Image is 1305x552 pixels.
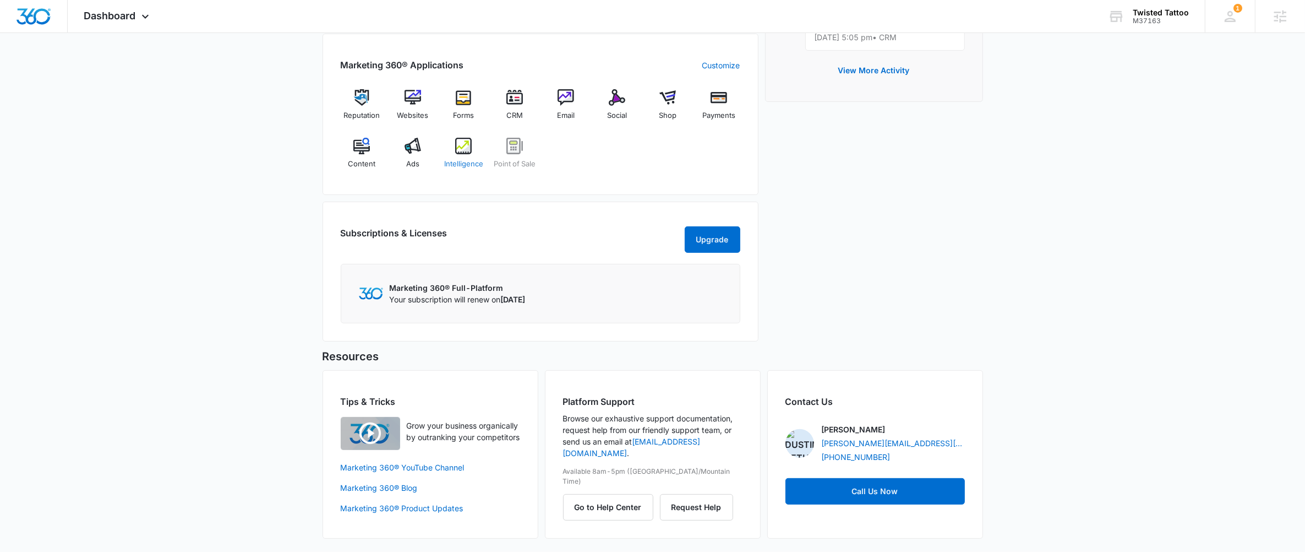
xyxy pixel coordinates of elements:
a: Ads [391,138,434,177]
a: Go to Help Center [563,502,660,512]
a: Marketing 360® YouTube Channel [341,462,520,473]
p: Grow your business organically by outranking your competitors [407,420,520,443]
h2: Subscriptions & Licenses [341,226,447,248]
img: Quick Overview Video [341,417,400,450]
h2: Contact Us [785,395,965,408]
span: CRM [506,110,523,121]
div: account name [1133,8,1189,17]
a: Intelligence [443,138,485,177]
p: [PERSON_NAME] [822,424,886,435]
span: 1 [1233,4,1242,13]
span: Content [348,159,375,170]
img: Dustin Bethel [785,429,814,458]
a: Shop [647,89,689,129]
span: Intelligence [444,159,483,170]
span: Payments [702,110,735,121]
h5: Resources [323,348,983,365]
span: Ads [406,159,419,170]
p: Available 8am-5pm ([GEOGRAPHIC_DATA]/Mountain Time) [563,467,742,486]
a: [PERSON_NAME][EMAIL_ADDRESS][PERSON_NAME][DOMAIN_NAME] [822,437,965,449]
button: Upgrade [685,226,740,253]
button: Request Help [660,494,733,521]
a: Request Help [660,502,733,512]
h2: Marketing 360® Applications [341,58,464,72]
p: Browse our exhaustive support documentation, request help from our friendly support team, or send... [563,413,742,459]
p: [DATE] 5:05 pm • CRM [815,34,955,41]
span: Social [607,110,627,121]
a: Websites [391,89,434,129]
a: Point of Sale [494,138,536,177]
a: Forms [443,89,485,129]
span: Forms [453,110,474,121]
a: Customize [702,59,740,71]
a: Marketing 360® Blog [341,482,520,494]
p: Marketing 360® Full-Platform [390,282,526,294]
a: Marketing 360® Product Updates [341,502,520,514]
a: Email [545,89,587,129]
span: Reputation [343,110,380,121]
span: Dashboard [84,10,136,21]
h2: Tips & Tricks [341,395,520,408]
h2: Platform Support [563,395,742,408]
a: CRM [494,89,536,129]
span: Email [557,110,575,121]
span: Shop [659,110,676,121]
span: Websites [397,110,428,121]
a: Reputation [341,89,383,129]
a: Payments [698,89,740,129]
a: [PHONE_NUMBER] [822,451,891,463]
a: Call Us Now [785,478,965,505]
div: account id [1133,17,1189,25]
p: Your subscription will renew on [390,294,526,305]
span: Point of Sale [494,159,536,170]
a: Social [596,89,638,129]
div: notifications count [1233,4,1242,13]
img: Marketing 360 Logo [359,288,383,299]
button: View More Activity [827,57,921,84]
a: Content [341,138,383,177]
span: [DATE] [501,295,526,304]
button: Go to Help Center [563,494,653,521]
